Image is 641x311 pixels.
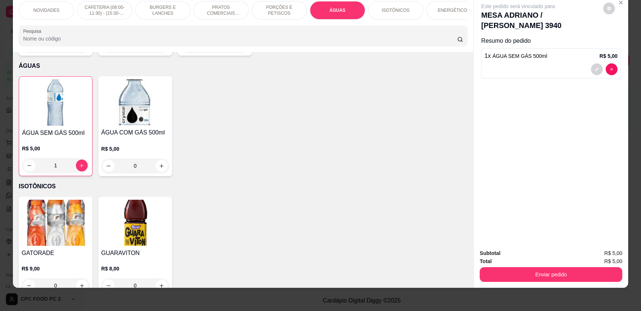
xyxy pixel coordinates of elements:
[76,160,88,171] button: increase-product-quantity
[23,35,458,42] input: Pesquisa
[484,52,547,60] p: 1 x
[22,129,89,137] h4: ÁGUA SEM GÁS 500ml
[83,4,126,16] p: CAFETERIA (08:00-11:30) - (15:30-18:00)
[19,182,467,191] p: ISOTÔNICOS
[382,7,409,13] p: ISOTÔNICOS
[603,3,615,14] button: decrease-product-quantity
[480,258,491,264] strong: Total
[19,62,467,70] p: ÁGUAS
[22,265,90,272] p: R$ 9,00
[141,4,184,16] p: BURGERS E LANCHES
[101,249,169,258] h4: GUARAVITON
[481,36,621,45] p: Resumo do pedido
[156,160,168,172] button: increase-product-quantity
[103,160,115,172] button: decrease-product-quantity
[604,257,622,265] span: R$ 5,00
[101,200,169,246] img: product-image
[493,53,547,59] span: ÁGUA SEM GÁS 500ml
[200,4,242,16] p: PRATOS COMERCIAIS (11:30-15:30)
[103,280,115,291] button: decrease-product-quantity
[33,7,59,13] p: NOVIDADES
[480,250,500,256] strong: Subtotal
[258,4,301,16] p: PORÇÕES E PETISCOS
[23,280,35,291] button: decrease-product-quantity
[481,10,600,31] p: MESA ADRIANO / [PERSON_NAME] 3940
[101,128,169,137] h4: ÁGUA COM GÁS 500ml
[22,200,90,246] img: product-image
[76,280,88,291] button: increase-product-quantity
[480,267,622,282] button: Enviar pedido
[24,160,35,171] button: decrease-product-quantity
[599,52,617,60] p: R$ 5,00
[23,28,44,34] label: Pesquisa
[438,7,470,13] p: ENERGÉTICOS
[22,145,89,152] p: R$ 5,00
[329,7,345,13] p: ÁGUAS
[101,265,169,272] p: R$ 8,00
[481,3,600,10] p: Este pedido será vinculado para
[591,63,603,75] button: decrease-product-quantity
[604,249,622,257] span: R$ 5,00
[156,280,168,291] button: increase-product-quantity
[22,80,89,126] img: product-image
[101,145,169,153] p: R$ 5,00
[606,63,617,75] button: decrease-product-quantity
[101,79,169,125] img: product-image
[22,249,90,258] h4: GATORADE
